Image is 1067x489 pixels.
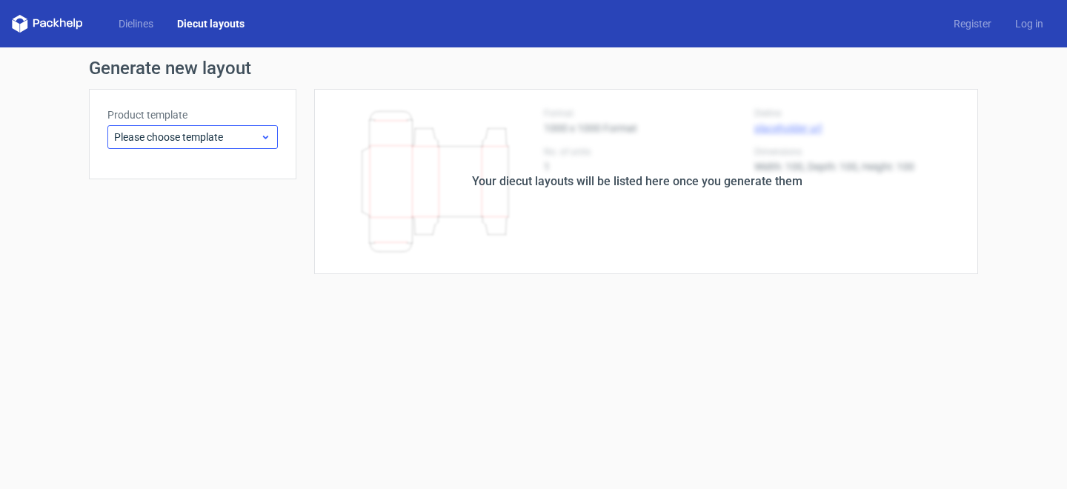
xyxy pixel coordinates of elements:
[114,130,260,144] span: Please choose template
[942,16,1003,31] a: Register
[1003,16,1055,31] a: Log in
[472,173,802,190] div: Your diecut layouts will be listed here once you generate them
[107,16,165,31] a: Dielines
[107,107,278,122] label: Product template
[165,16,256,31] a: Diecut layouts
[89,59,978,77] h1: Generate new layout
